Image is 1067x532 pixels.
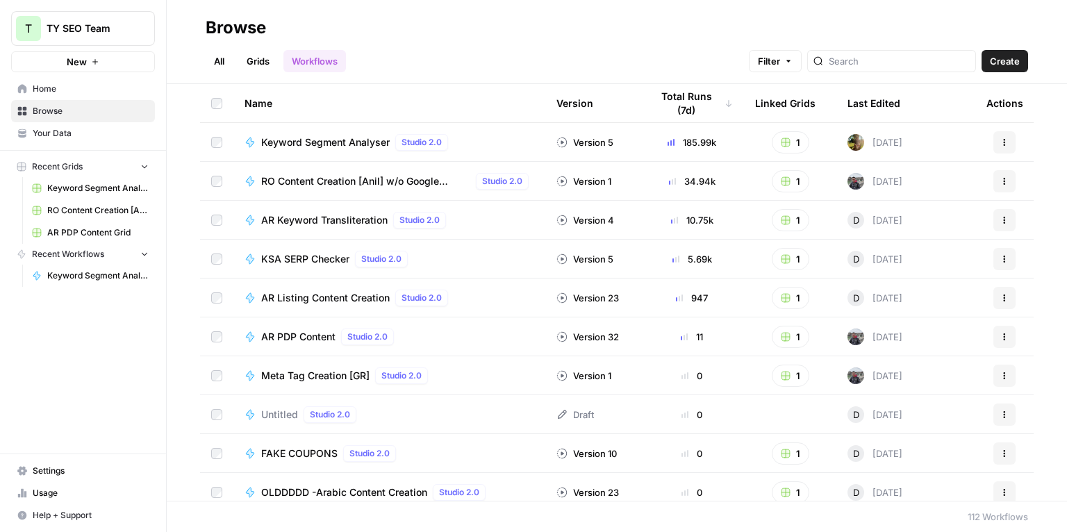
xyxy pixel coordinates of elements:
a: Settings [11,460,155,482]
input: Search [829,54,970,68]
div: [DATE] [847,406,902,423]
span: T [25,20,32,37]
span: RO Content Creation [Anil] w/o Google Scrape [261,174,470,188]
div: [DATE] [847,445,902,462]
span: Recent Grids [32,160,83,173]
img: qq2rv3o47c9jtr97g6zjqk3rl5v9 [847,134,864,151]
span: AR Listing Content Creation [261,291,390,305]
button: Help + Support [11,504,155,526]
span: Keyword Segment Analyser [261,135,390,149]
button: Filter [749,50,802,72]
span: OLDDDDD -Arabic Content Creation [261,485,427,499]
span: AR PDP Content Grid [47,226,149,239]
div: [DATE] [847,367,902,384]
span: Usage [33,487,149,499]
div: Version 5 [556,252,613,266]
div: Version 32 [556,330,619,344]
div: Version 1 [556,369,611,383]
a: Keyword Segment AnalyserStudio 2.0 [245,134,534,151]
span: Studio 2.0 [482,175,522,188]
div: 0 [651,485,733,499]
a: Your Data [11,122,155,144]
a: Keyword Segment Analyser Grid [26,177,155,199]
span: AR Keyword Transliteration [261,213,388,227]
a: RO Content Creation [Anil] w/o Google ScrapeStudio 2.0 [245,173,534,190]
span: Create [990,54,1020,68]
span: D [853,408,859,422]
div: Version 23 [556,485,619,499]
span: D [853,252,859,266]
a: RO Content Creation [Anil] w/o Google Scrape Grid [26,199,155,222]
button: 1 [772,365,809,387]
div: 112 Workflows [968,510,1028,524]
span: TY SEO Team [47,22,131,35]
button: New [11,51,155,72]
div: Version 23 [556,291,619,305]
span: Untitled [261,408,298,422]
a: AR Listing Content CreationStudio 2.0 [245,290,534,306]
span: KSA SERP Checker [261,252,349,266]
span: Settings [33,465,149,477]
button: 1 [772,209,809,231]
div: Version 4 [556,213,614,227]
div: 11 [651,330,733,344]
span: Your Data [33,127,149,140]
button: 1 [772,131,809,153]
div: 0 [651,369,733,383]
button: 1 [772,287,809,309]
div: 5.69k [651,252,733,266]
span: D [853,485,859,499]
div: [DATE] [847,134,902,151]
div: 947 [651,291,733,305]
span: Keyword Segment Analyser [47,269,149,282]
a: Meta Tag Creation [GR]Studio 2.0 [245,367,534,384]
img: gw1sx2voaue3qv6n9g0ogtx49w3o [847,329,864,345]
span: Studio 2.0 [361,253,402,265]
div: Total Runs (7d) [651,84,733,122]
span: Studio 2.0 [399,214,440,226]
span: Studio 2.0 [402,292,442,304]
div: 10.75k [651,213,733,227]
div: Version 1 [556,174,611,188]
div: 34.94k [651,174,733,188]
button: Recent Grids [11,156,155,177]
a: Workflows [283,50,346,72]
button: 1 [772,442,809,465]
a: Grids [238,50,278,72]
div: [DATE] [847,251,902,267]
a: Home [11,78,155,100]
span: D [853,213,859,227]
a: All [206,50,233,72]
span: New [67,55,87,69]
button: 1 [772,170,809,192]
span: D [853,447,859,460]
div: Name [245,84,534,122]
button: 1 [772,481,809,504]
div: 0 [651,447,733,460]
div: 0 [651,408,733,422]
button: 1 [772,326,809,348]
span: Studio 2.0 [349,447,390,460]
div: [DATE] [847,173,902,190]
span: Keyword Segment Analyser Grid [47,182,149,194]
span: Filter [758,54,780,68]
div: Last Edited [847,84,900,122]
span: Meta Tag Creation [GR] [261,369,370,383]
a: OLDDDDD -Arabic Content CreationStudio 2.0 [245,484,534,501]
div: Version [556,84,593,122]
span: Studio 2.0 [439,486,479,499]
div: [DATE] [847,212,902,228]
span: Studio 2.0 [310,408,350,421]
span: Recent Workflows [32,248,104,260]
a: AR PDP Content Grid [26,222,155,244]
a: KSA SERP CheckerStudio 2.0 [245,251,534,267]
img: gw1sx2voaue3qv6n9g0ogtx49w3o [847,173,864,190]
span: Studio 2.0 [347,331,388,343]
div: Version 10 [556,447,617,460]
a: Keyword Segment Analyser [26,265,155,287]
button: Create [982,50,1028,72]
button: Workspace: TY SEO Team [11,11,155,46]
a: Browse [11,100,155,122]
span: Studio 2.0 [402,136,442,149]
span: FAKE COUPONS [261,447,338,460]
